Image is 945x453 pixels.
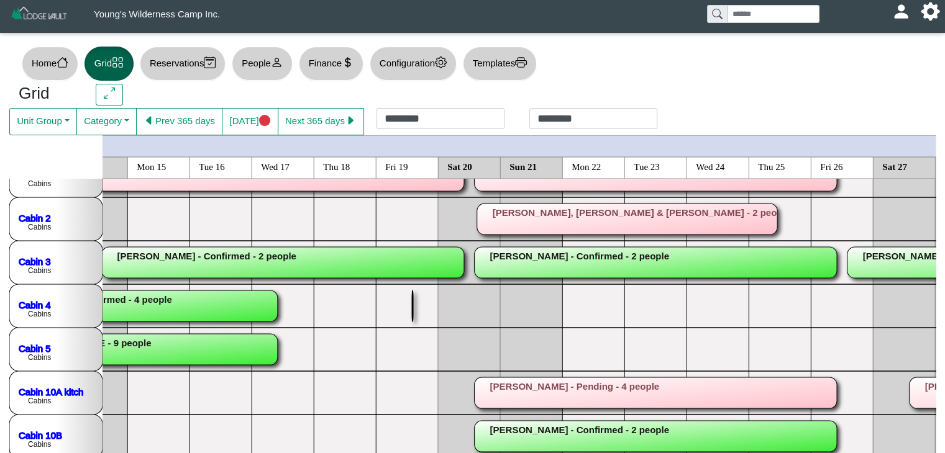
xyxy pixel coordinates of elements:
svg: grid [112,56,124,68]
svg: caret left fill [144,115,155,127]
a: Cabin 4 [19,299,51,310]
button: Gridgrid [84,47,134,81]
text: Tue 23 [634,161,660,171]
text: Cabins [28,179,51,188]
a: Cabin 3 [19,256,51,266]
text: Sat 20 [447,161,472,171]
text: Cabins [28,397,51,405]
text: Mon 22 [572,161,601,171]
svg: house [57,56,68,68]
svg: person [271,56,283,68]
a: Cabin 2 [19,212,51,223]
button: Configurationgear [370,47,457,81]
button: caret left fillPrev 365 days [136,108,222,135]
svg: gear fill [926,7,935,16]
a: Cabin 5 [19,343,51,353]
text: Wed 24 [696,161,724,171]
text: Cabins [28,223,51,231]
text: Thu 18 [323,161,350,171]
svg: calendar2 check [204,56,216,68]
text: Fri 19 [385,161,408,171]
text: Sun 21 [509,161,537,171]
text: Thu 25 [758,161,785,171]
svg: circle fill [259,115,271,127]
input: Check out [529,108,657,129]
text: Cabins [28,310,51,318]
button: Financecurrency dollar [299,47,363,81]
text: Sat 27 [882,161,907,171]
text: Cabins [28,353,51,362]
text: Tue 16 [199,161,225,171]
svg: search [712,9,722,19]
text: Cabins [28,266,51,275]
button: Unit Group [9,108,77,135]
img: Z [10,5,69,27]
input: Check in [377,108,504,129]
svg: gear [435,56,447,68]
svg: printer [515,56,527,68]
button: Category [76,108,137,135]
button: arrows angle expand [96,84,122,106]
button: Peopleperson [232,47,292,81]
button: Reservationscalendar2 check [140,47,226,81]
svg: currency dollar [342,56,354,68]
a: Cabin 10A kitch [19,386,83,397]
button: [DATE]circle fill [222,108,278,135]
a: Cabin 10B [19,429,62,440]
text: Mon 15 [137,161,166,171]
button: Templatesprinter [463,47,537,81]
text: Wed 17 [261,161,290,171]
svg: arrows angle expand [104,87,116,99]
svg: person fill [897,7,906,16]
h3: Grid [19,84,77,104]
svg: caret right fill [345,115,357,127]
button: Homehouse [22,47,78,81]
button: Next 365 dayscaret right fill [278,108,364,135]
text: Cabins [28,440,51,449]
text: Fri 26 [820,161,843,171]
